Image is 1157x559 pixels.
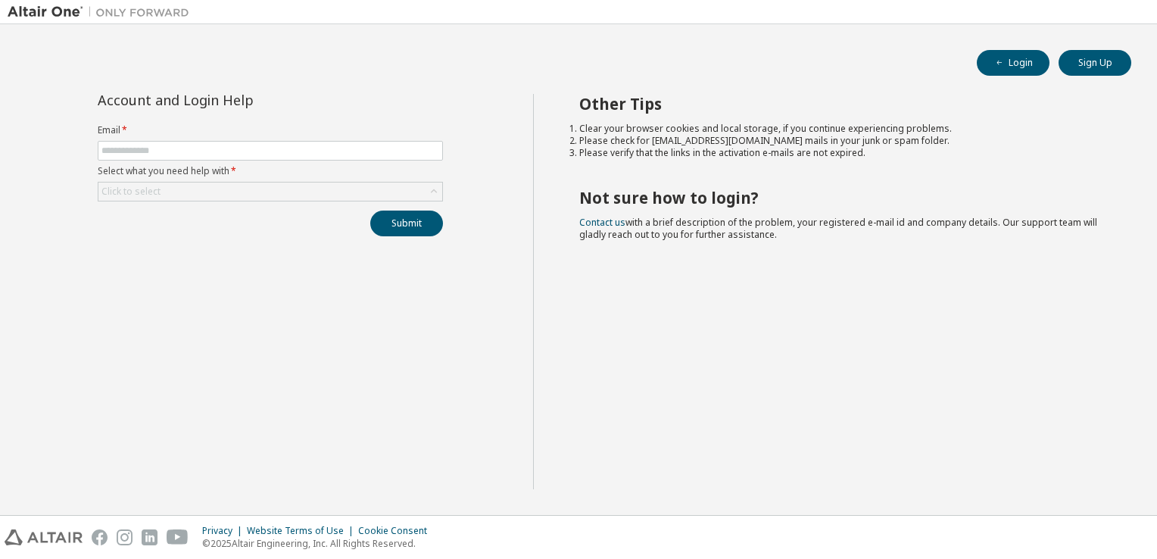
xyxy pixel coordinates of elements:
li: Please verify that the links in the activation e-mails are not expired. [579,147,1105,159]
h2: Not sure how to login? [579,188,1105,208]
div: Cookie Consent [358,525,436,537]
img: instagram.svg [117,529,133,545]
div: Click to select [101,186,161,198]
a: Contact us [579,216,625,229]
li: Clear your browser cookies and local storage, if you continue experiencing problems. [579,123,1105,135]
button: Submit [370,211,443,236]
div: Privacy [202,525,247,537]
img: linkedin.svg [142,529,157,545]
li: Please check for [EMAIL_ADDRESS][DOMAIN_NAME] mails in your junk or spam folder. [579,135,1105,147]
img: youtube.svg [167,529,189,545]
button: Sign Up [1059,50,1131,76]
button: Login [977,50,1049,76]
img: Altair One [8,5,197,20]
div: Account and Login Help [98,94,374,106]
div: Click to select [98,183,442,201]
span: with a brief description of the problem, your registered e-mail id and company details. Our suppo... [579,216,1097,241]
p: © 2025 Altair Engineering, Inc. All Rights Reserved. [202,537,436,550]
label: Email [98,124,443,136]
h2: Other Tips [579,94,1105,114]
label: Select what you need help with [98,165,443,177]
div: Website Terms of Use [247,525,358,537]
img: facebook.svg [92,529,108,545]
img: altair_logo.svg [5,529,83,545]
